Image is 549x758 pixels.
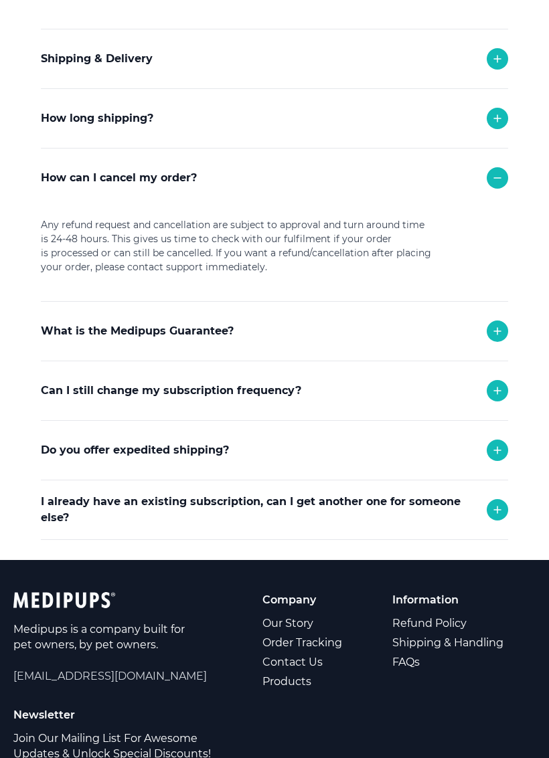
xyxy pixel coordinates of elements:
[262,592,344,607] p: Company
[41,170,197,186] p: How can I cancel my order?
[262,613,344,633] a: Our Story
[41,494,473,526] p: I already have an existing subscription, can I get another one for someone else?
[41,383,301,399] p: Can I still change my subscription frequency?
[41,51,153,67] p: Shipping & Delivery
[41,148,443,199] div: Each order takes 1-2 business days to be delivered.
[392,652,505,672] a: FAQs
[41,442,229,458] p: Do you offer expedited shipping?
[41,420,443,472] div: Yes you can. Simply reach out to support and we will adjust your monthly deliveries!
[262,652,344,672] a: Contact Us
[41,480,443,531] div: Yes we do! Please reach out to support and we will try to accommodate any request.
[41,110,153,126] p: How long shipping?
[13,622,187,652] p: Medipups is a company built for pet owners, by pet owners.
[262,633,344,652] a: Order Tracking
[41,361,443,440] div: If you received the wrong product or your product was damaged in transit, we will replace it with...
[13,668,207,684] span: [EMAIL_ADDRESS][DOMAIN_NAME]
[392,592,505,607] p: Information
[41,323,234,339] p: What is the Medipups Guarantee?
[41,207,443,301] div: Any refund request and cancellation are subject to approval and turn around time is 24-48 hours. ...
[13,707,536,723] p: Newsletter
[392,613,505,633] a: Refund Policy
[41,539,443,605] div: Absolutely! Simply place the order and use the shipping address of the person who will receive th...
[262,672,344,691] a: Products
[392,633,505,652] a: Shipping & Handling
